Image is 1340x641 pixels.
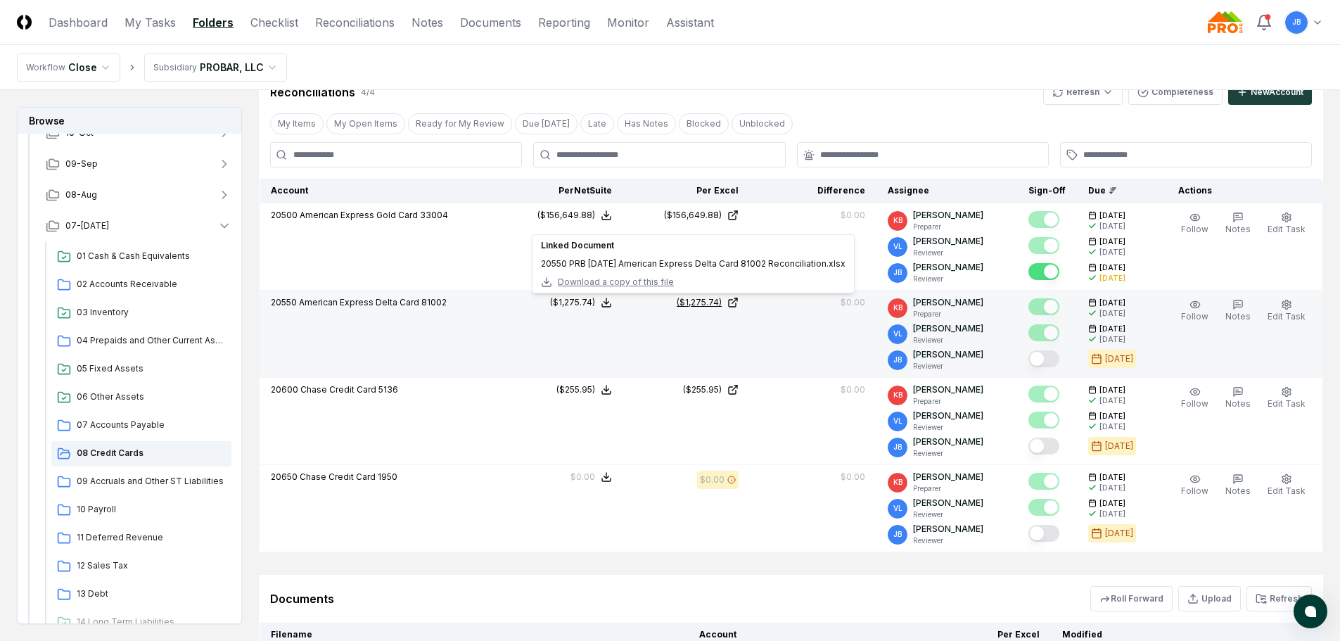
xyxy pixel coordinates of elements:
span: [DATE] [1099,324,1125,334]
button: JB [1284,10,1309,35]
span: Notes [1225,398,1251,409]
div: [DATE] [1099,421,1125,432]
th: Sign-Off [1017,179,1077,203]
button: Mark complete [1028,350,1059,367]
span: American Express Gold Card 33004 [300,210,448,220]
button: Mark complete [1028,298,1059,315]
p: Preparer [913,309,983,319]
a: ($1,275.74) [634,296,739,309]
button: Mark complete [1028,386,1059,402]
p: Reviewer [913,509,983,520]
a: Monitor [607,14,649,31]
div: ($156,649.88) [537,209,595,222]
span: Notes [1225,224,1251,234]
button: Due Today [515,113,578,134]
span: [DATE] [1099,472,1125,483]
span: Edit Task [1268,311,1306,322]
a: Folders [193,14,234,31]
div: Due [1088,184,1144,197]
span: VL [893,503,902,514]
a: Documents [460,14,521,31]
p: Preparer [913,483,983,494]
button: Mark complete [1028,499,1059,516]
p: [PERSON_NAME] [913,296,983,309]
a: 04 Prepaids and Other Current Assets [51,329,231,354]
span: KB [893,215,902,226]
button: Download a copy of this file [541,276,674,288]
a: Assistant [666,14,714,31]
span: Edit Task [1268,224,1306,234]
button: Mark complete [1028,324,1059,341]
span: American Express Delta Card 81002 [299,297,447,307]
button: Mark complete [1028,237,1059,254]
button: $0.00 [570,471,612,483]
span: 20550 [271,297,297,307]
a: 07 Accounts Payable [51,413,231,438]
button: Ready for My Review [408,113,512,134]
div: $0.00 [700,474,725,486]
a: 01 Cash & Cash Equivalents [51,244,231,269]
img: Probar logo [1208,11,1244,34]
a: ($156,649.88) [634,209,739,222]
span: 07-[DATE] [65,220,109,232]
button: Unblocked [732,113,793,134]
span: Download a copy of this file [558,276,674,288]
div: New Account [1251,86,1303,99]
a: 12 Sales Tax [51,554,231,579]
span: [DATE] [1099,210,1125,221]
p: [PERSON_NAME] [913,348,983,361]
button: Has Notes [617,113,676,134]
div: [DATE] [1099,247,1125,258]
span: VL [893,329,902,339]
p: Preparer [913,396,983,407]
div: [DATE] [1105,440,1133,452]
span: 03 Inventory [77,306,226,319]
span: JB [893,267,902,278]
a: 11 Deferred Revenue [51,526,231,551]
button: Late [580,113,614,134]
div: $0.00 [841,209,865,222]
a: 05 Fixed Assets [51,357,231,382]
button: Follow [1178,209,1211,239]
button: Mark complete [1028,412,1059,429]
span: Edit Task [1268,398,1306,409]
a: 06 Other Assets [51,385,231,410]
span: 01 Cash & Cash Equivalents [77,250,226,262]
div: [DATE] [1105,527,1133,540]
p: [PERSON_NAME] [913,209,983,222]
p: [PERSON_NAME] [913,523,983,535]
div: Actions [1167,184,1312,197]
span: 20600 [271,384,298,395]
p: [PERSON_NAME] [913,383,983,396]
nav: breadcrumb [17,53,287,82]
span: Notes [1225,311,1251,322]
div: 4 / 4 [361,86,375,99]
span: 14 Long Term Liabilities [77,616,226,628]
span: JB [1292,17,1301,27]
p: [PERSON_NAME] [913,410,983,422]
div: 20550 PRB [DATE] American Express Delta Card 81002 Reconciliation.xlsx [541,258,846,270]
span: VL [893,416,902,426]
button: Mark complete [1028,211,1059,228]
div: Documents [270,590,334,607]
span: [DATE] [1099,262,1125,273]
span: KB [893,390,902,400]
span: [DATE] [1099,236,1125,247]
span: Follow [1181,485,1208,496]
button: Refresh [1043,80,1123,105]
p: [PERSON_NAME] [913,436,983,448]
div: ($255.95) [683,383,722,396]
span: KB [893,477,902,488]
span: 09-Sep [65,158,98,170]
button: Refresh [1246,586,1312,611]
div: $0.00 [841,296,865,309]
h3: Browse [18,108,241,134]
span: 08-Aug [65,189,97,201]
span: JB [893,529,902,540]
button: ($156,649.88) [537,209,612,222]
button: 07-[DATE] [34,210,243,241]
a: Checklist [250,14,298,31]
button: Upload [1178,586,1241,611]
div: ($1,275.74) [550,296,595,309]
span: [DATE] [1099,298,1125,308]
